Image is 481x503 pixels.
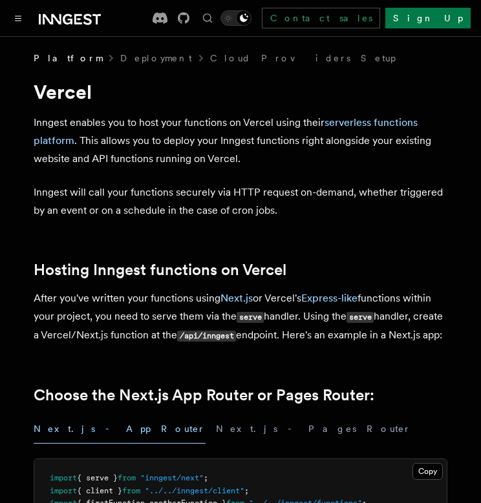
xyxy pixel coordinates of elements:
[301,292,358,304] a: Express-like
[140,473,204,482] span: "inngest/next"
[34,289,447,345] p: After you've written your functions using or Vercel's functions within your project, you need to ...
[50,473,77,482] span: import
[34,52,102,65] span: Platform
[412,463,443,480] button: Copy
[34,114,447,168] p: Inngest enables you to host your functions on Vercel using their . This allows you to deploy your...
[34,80,447,103] h1: Vercel
[210,52,396,65] a: Cloud Providers Setup
[120,52,192,65] a: Deployment
[385,8,471,28] a: Sign Up
[347,312,374,323] code: serve
[220,10,251,26] button: Toggle dark mode
[122,486,140,495] span: from
[34,415,206,444] button: Next.js - App Router
[118,473,136,482] span: from
[77,473,118,482] span: { serve }
[216,415,411,444] button: Next.js - Pages Router
[77,486,122,495] span: { client }
[50,486,77,495] span: import
[34,183,447,220] p: Inngest will call your functions securely via HTTP request on-demand, whether triggered by an eve...
[200,10,215,26] button: Find something...
[220,292,253,304] a: Next.js
[34,261,286,279] a: Hosting Inngest functions on Vercel
[10,10,26,26] button: Toggle navigation
[34,386,374,404] a: Choose the Next.js App Router or Pages Router:
[262,8,380,28] a: Contact sales
[204,473,208,482] span: ;
[145,486,244,495] span: "../../inngest/client"
[244,486,249,495] span: ;
[177,331,236,342] code: /api/inngest
[237,312,264,323] code: serve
